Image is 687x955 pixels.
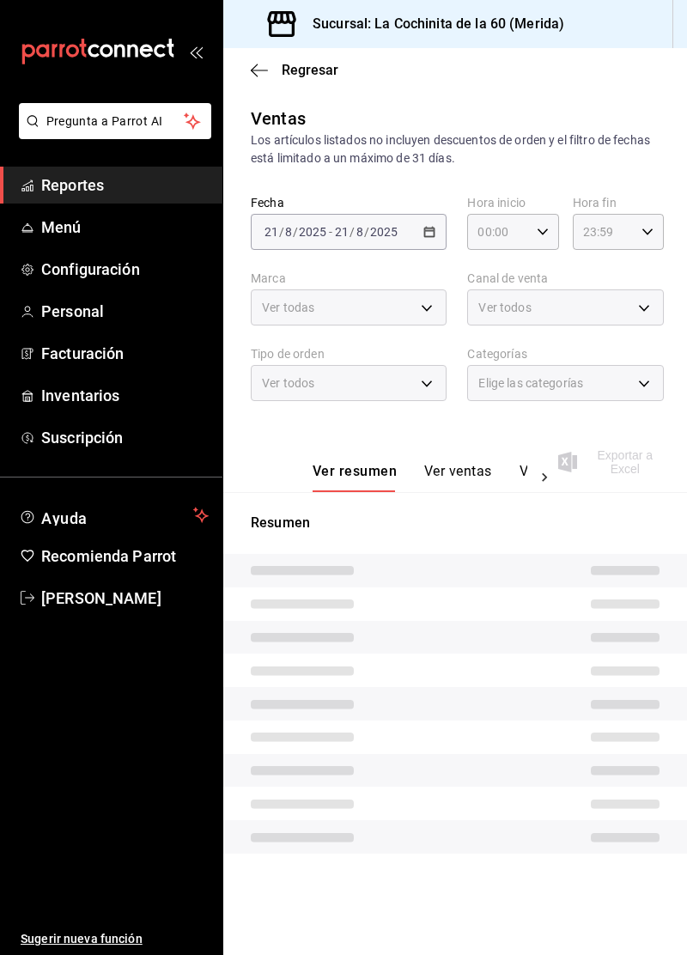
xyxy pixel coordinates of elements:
[299,14,564,34] h3: Sucursal: La Cochinita de la 60 (Merida)
[46,113,185,131] span: Pregunta a Parrot AI
[467,348,663,360] label: Categorías
[478,299,531,316] span: Ver todos
[350,225,355,239] span: /
[262,374,314,392] span: Ver todos
[279,225,284,239] span: /
[41,544,209,568] span: Recomienda Parrot
[41,342,209,365] span: Facturación
[251,272,447,284] label: Marca
[284,225,293,239] input: --
[573,197,664,209] label: Hora fin
[282,62,338,78] span: Regresar
[520,463,588,492] button: Ver cargos
[356,225,364,239] input: --
[41,384,209,407] span: Inventarios
[41,426,209,449] span: Suscripción
[12,125,211,143] a: Pregunta a Parrot AI
[264,225,279,239] input: --
[293,225,298,239] span: /
[41,216,209,239] span: Menú
[251,197,447,209] label: Fecha
[369,225,398,239] input: ----
[41,300,209,323] span: Personal
[478,374,583,392] span: Elige las categorías
[251,348,447,360] label: Tipo de orden
[251,62,338,78] button: Regresar
[313,463,527,492] div: navigation tabs
[41,505,186,526] span: Ayuda
[41,587,209,610] span: [PERSON_NAME]
[298,225,327,239] input: ----
[329,225,332,239] span: -
[189,45,203,58] button: open_drawer_menu
[364,225,369,239] span: /
[41,173,209,197] span: Reportes
[251,513,660,533] p: Resumen
[262,299,314,316] span: Ver todas
[313,463,397,492] button: Ver resumen
[424,463,492,492] button: Ver ventas
[19,103,211,139] button: Pregunta a Parrot AI
[467,197,558,209] label: Hora inicio
[21,930,209,948] span: Sugerir nueva función
[334,225,350,239] input: --
[467,272,663,284] label: Canal de venta
[251,131,660,167] div: Los artículos listados no incluyen descuentos de orden y el filtro de fechas está limitado a un m...
[41,258,209,281] span: Configuración
[251,106,306,131] div: Ventas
